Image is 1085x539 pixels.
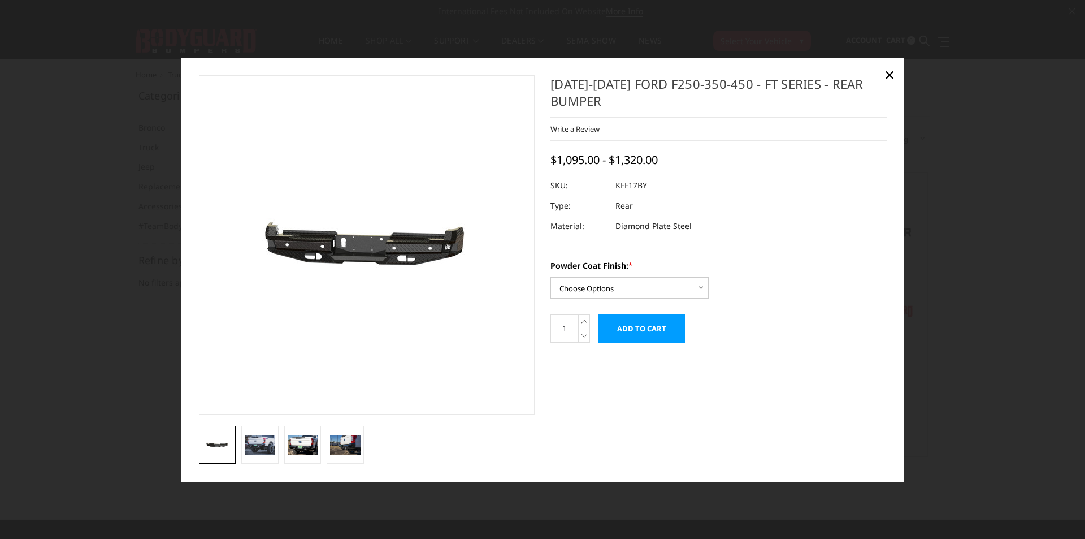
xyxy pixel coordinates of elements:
[550,152,658,167] span: $1,095.00 - $1,320.00
[884,62,895,87] span: ×
[550,260,887,271] label: Powder Coat Finish:
[615,196,633,216] dd: Rear
[550,196,607,216] dt: Type:
[550,75,887,118] h1: [DATE]-[DATE] Ford F250-350-450 - FT Series - Rear Bumper
[550,124,600,134] a: Write a Review
[202,438,233,452] img: 2017-2022 Ford F250-350-450 - FT Series - Rear Bumper
[598,314,685,343] input: Add to Cart
[880,66,899,84] a: Close
[550,175,607,196] dt: SKU:
[288,435,318,455] img: 2017-2022 Ford F250-350-450 - FT Series - Rear Bumper
[199,75,535,415] a: 2017-2022 Ford F250-350-450 - FT Series - Rear Bumper
[615,175,647,196] dd: KFF17BY
[330,435,361,455] img: 2017-2022 Ford F250-350-450 - FT Series - Rear Bumper
[245,435,275,455] img: 2017-2022 Ford F250-350-450 - FT Series - Rear Bumper
[615,216,692,236] dd: Diamond Plate Steel
[1028,485,1085,539] iframe: Chat Widget
[550,216,607,236] dt: Material:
